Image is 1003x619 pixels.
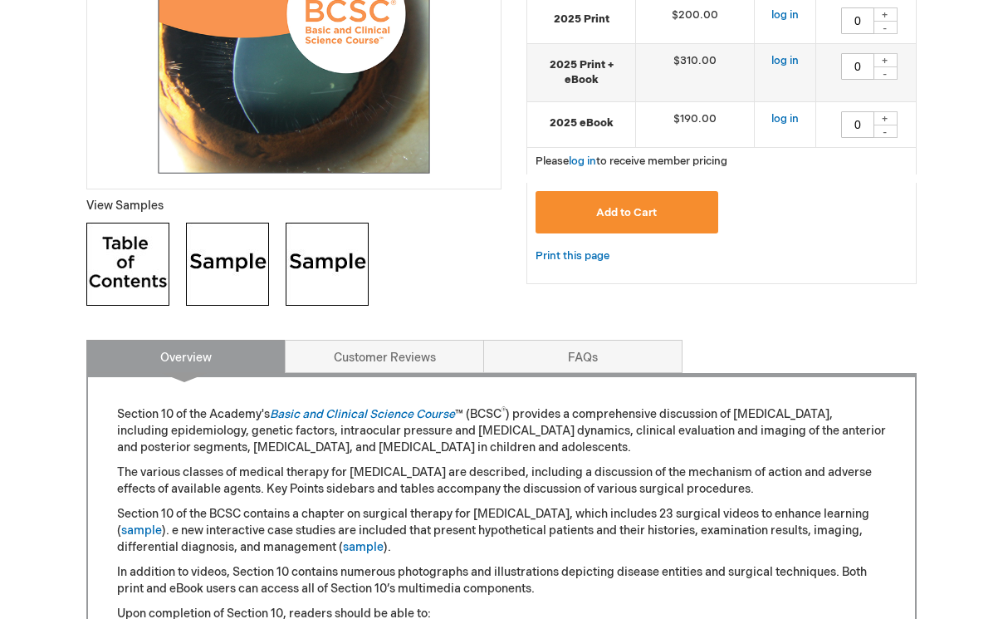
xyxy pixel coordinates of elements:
[873,53,898,67] div: +
[873,21,898,34] div: -
[86,340,286,373] a: Overview
[117,406,886,456] p: Section 10 of the Academy's ™ (BCSC ) provides a comprehensive discussion of [MEDICAL_DATA], incl...
[536,246,609,267] a: Print this page
[873,125,898,138] div: -
[841,111,874,138] input: Qty
[502,406,506,416] sup: ®
[873,111,898,125] div: +
[536,57,627,88] strong: 2025 Print + eBook
[285,340,484,373] a: Customer Reviews
[873,66,898,80] div: -
[873,7,898,22] div: +
[841,53,874,80] input: Qty
[117,506,886,556] p: Section 10 of the BCSC contains a chapter on surgical therapy for [MEDICAL_DATA], which includes ...
[636,43,755,101] td: $310.00
[86,198,502,214] p: View Samples
[536,155,727,168] span: Please to receive member pricing
[536,115,627,131] strong: 2025 eBook
[286,223,369,306] img: Click to view
[569,155,596,168] a: log in
[771,112,799,125] a: log in
[596,206,657,219] span: Add to Cart
[636,101,755,147] td: $190.00
[771,54,799,67] a: log in
[771,8,799,22] a: log in
[536,191,718,233] button: Add to Cart
[270,407,455,421] a: Basic and Clinical Science Course
[121,523,162,538] a: sample
[536,12,627,27] strong: 2025 Print
[343,540,384,554] a: sample
[841,7,874,34] input: Qty
[117,564,886,597] p: In addition to videos, Section 10 contains numerous photographs and illustrations depicting disea...
[86,223,169,306] img: Click to view
[117,464,886,498] p: The various classes of medical therapy for [MEDICAL_DATA] are described, including a discussion o...
[186,223,269,306] img: Click to view
[483,340,683,373] a: FAQs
